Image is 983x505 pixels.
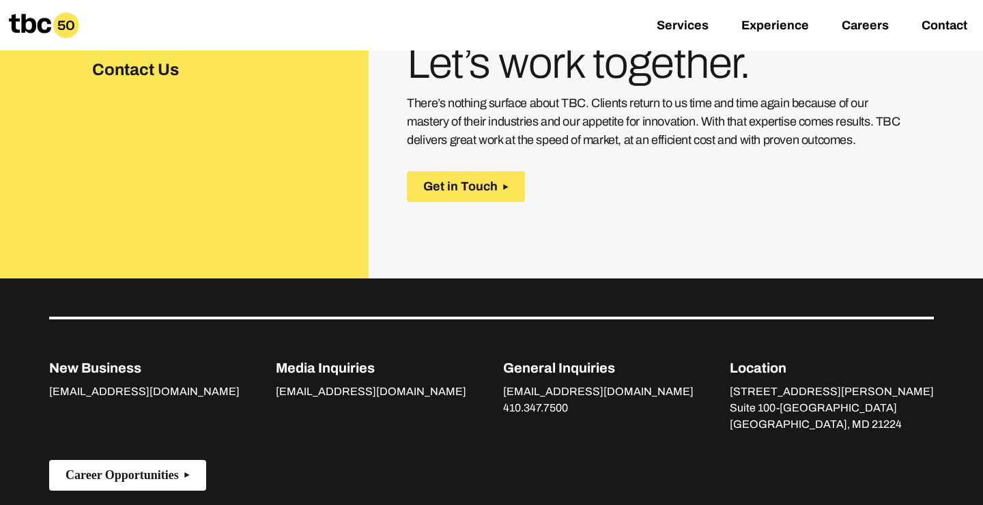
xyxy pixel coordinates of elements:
[92,57,223,82] h3: Contact Us
[657,18,709,35] a: Services
[503,402,568,417] a: 410.347.7500
[407,94,906,149] p: There’s nothing surface about TBC. Clients return to us time and time again because of our master...
[741,18,809,35] a: Experience
[66,468,179,482] span: Career Opportunities
[730,384,934,400] p: [STREET_ADDRESS][PERSON_NAME]
[49,358,240,378] p: New Business
[407,171,525,202] button: Get in Touch
[730,400,934,416] p: Suite 100-[GEOGRAPHIC_DATA]
[503,358,694,378] p: General Inquiries
[49,386,240,401] a: [EMAIL_ADDRESS][DOMAIN_NAME]
[49,460,206,491] button: Career Opportunities
[730,358,934,378] p: Location
[276,386,466,401] a: [EMAIL_ADDRESS][DOMAIN_NAME]
[842,18,889,35] a: Careers
[407,44,906,83] h3: Let’s work together.
[503,386,694,401] a: [EMAIL_ADDRESS][DOMAIN_NAME]
[730,416,934,433] p: [GEOGRAPHIC_DATA], MD 21224
[423,179,498,194] span: Get in Touch
[922,18,967,35] a: Contact
[276,358,466,378] p: Media Inquiries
